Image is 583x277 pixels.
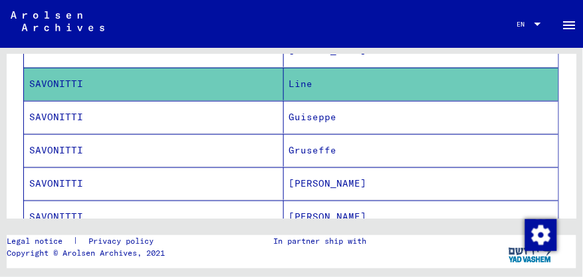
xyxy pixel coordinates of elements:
[24,134,284,167] mat-cell: SAVONITTI
[284,101,559,134] mat-cell: Guiseppe
[11,11,104,31] img: Arolsen_neg.svg
[556,11,583,37] button: Toggle sidenav
[506,235,556,268] img: yv_logo.png
[24,101,284,134] mat-cell: SAVONITTI
[24,68,284,100] mat-cell: SAVONITTI
[24,167,284,200] mat-cell: SAVONITTI
[284,201,559,233] mat-cell: [PERSON_NAME]
[284,167,559,200] mat-cell: [PERSON_NAME]
[525,219,557,251] img: Change consent
[78,235,170,247] a: Privacy policy
[284,134,559,167] mat-cell: Gruseffe
[517,21,532,28] span: EN
[7,235,73,247] a: Legal notice
[274,235,367,247] p: In partner ship with
[562,17,578,33] mat-icon: Side nav toggle icon
[7,247,170,259] p: Copyright © Arolsen Archives, 2021
[24,201,284,233] mat-cell: SAVONITTI
[284,68,559,100] mat-cell: Line
[7,235,170,247] div: |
